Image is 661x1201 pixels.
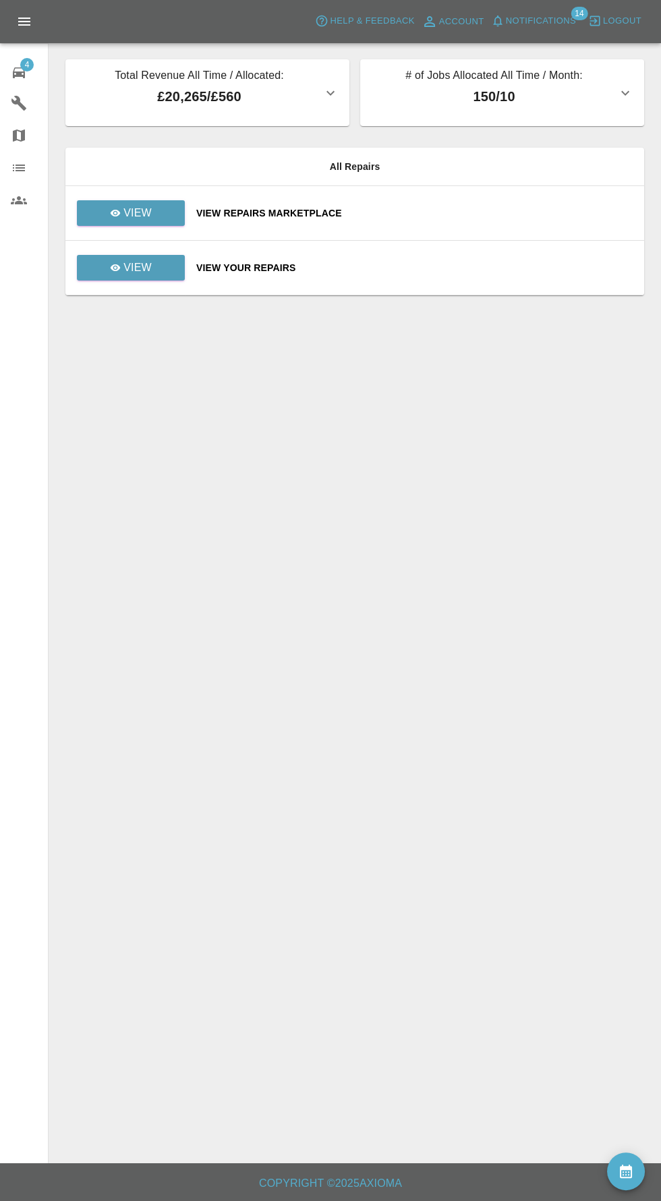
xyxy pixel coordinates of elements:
p: View [123,260,152,276]
button: Notifications [488,11,579,32]
p: £20,265 / £560 [76,86,322,107]
a: Account [418,11,488,32]
button: Total Revenue All Time / Allocated:£20,265/£560 [65,59,349,126]
p: # of Jobs Allocated All Time / Month: [371,67,617,86]
span: Notifications [506,13,576,29]
p: 150 / 10 [371,86,617,107]
button: availability [607,1152,645,1190]
p: View [123,205,152,221]
button: Open drawer [8,5,40,38]
th: All Repairs [65,148,644,186]
span: 14 [571,7,587,20]
span: Logout [603,13,641,29]
span: Account [439,14,484,30]
p: Total Revenue All Time / Allocated: [76,67,322,86]
a: View Your Repairs [196,261,633,274]
button: # of Jobs Allocated All Time / Month:150/10 [360,59,644,126]
a: View [76,207,185,218]
span: Help & Feedback [330,13,414,29]
a: View [77,255,185,281]
span: 4 [20,58,34,71]
button: Logout [585,11,645,32]
a: View Repairs Marketplace [196,206,633,220]
h6: Copyright © 2025 Axioma [11,1174,650,1193]
a: View [76,262,185,272]
a: View [77,200,185,226]
button: Help & Feedback [312,11,418,32]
